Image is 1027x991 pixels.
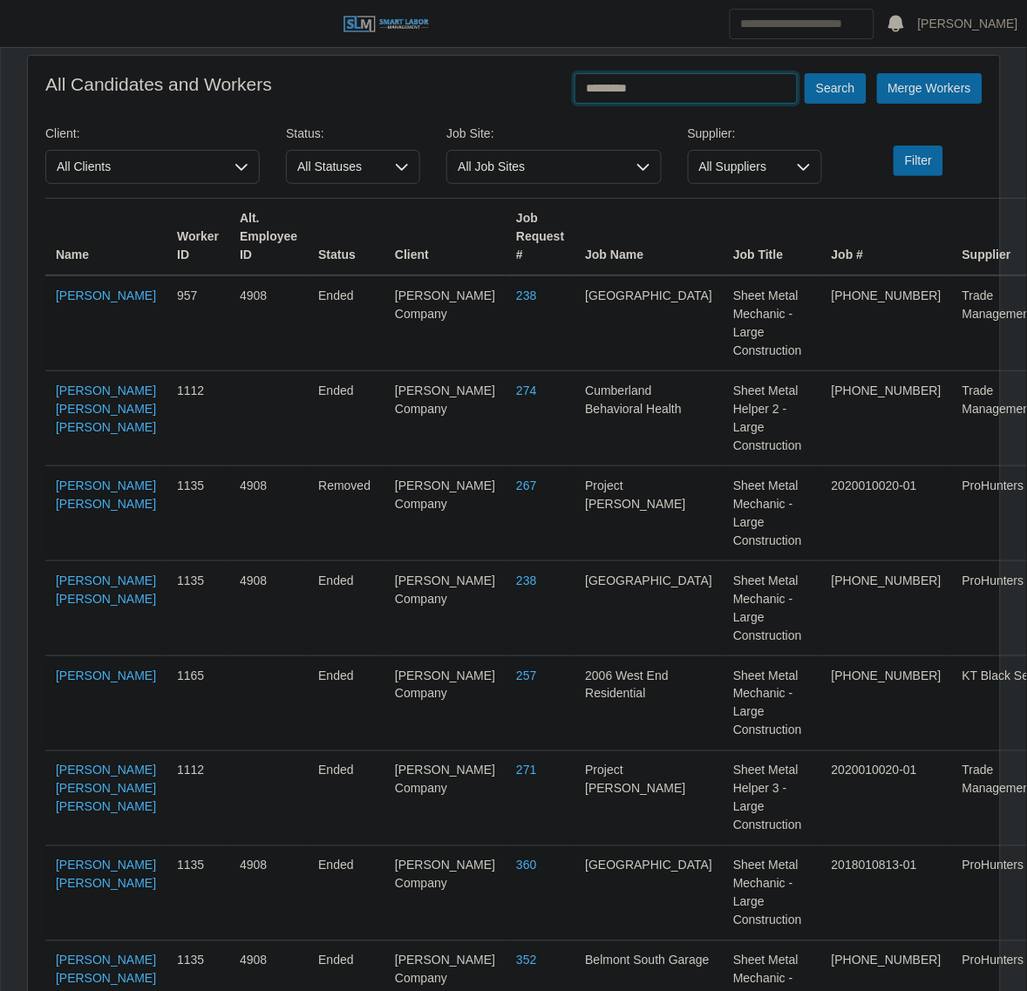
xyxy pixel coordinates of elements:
[506,199,575,276] th: Job Request #
[723,466,821,561] td: Sheet Metal Mechanic - Large Construction
[516,954,536,967] a: 352
[167,371,229,466] td: 1112
[384,656,506,751] td: [PERSON_NAME] Company
[821,656,952,751] td: [PHONE_NUMBER]
[805,73,866,104] button: Search
[723,275,821,371] td: Sheet Metal Mechanic - Large Construction
[575,466,723,561] td: Project [PERSON_NAME]
[516,574,536,587] a: 238
[308,561,384,656] td: ended
[821,199,952,276] th: Job #
[56,574,156,606] a: [PERSON_NAME] [PERSON_NAME]
[447,151,625,183] span: All Job Sites
[45,125,80,143] label: Client:
[286,125,324,143] label: Status:
[689,151,786,183] span: All Suppliers
[56,764,156,814] a: [PERSON_NAME] [PERSON_NAME] [PERSON_NAME]
[877,73,983,104] button: Merge Workers
[229,561,308,656] td: 4908
[446,125,493,143] label: Job Site:
[343,15,430,34] img: SLM Logo
[56,384,156,434] a: [PERSON_NAME] [PERSON_NAME] [PERSON_NAME]
[384,371,506,466] td: [PERSON_NAME] Company
[308,751,384,846] td: ended
[723,846,821,941] td: Sheet Metal Mechanic - Large Construction
[45,199,167,276] th: Name
[56,288,156,302] a: [PERSON_NAME]
[384,561,506,656] td: [PERSON_NAME] Company
[167,846,229,941] td: 1135
[167,275,229,371] td: 957
[308,371,384,466] td: ended
[575,846,723,941] td: [GEOGRAPHIC_DATA]
[56,479,156,511] a: [PERSON_NAME] [PERSON_NAME]
[384,751,506,846] td: [PERSON_NAME] Company
[308,656,384,751] td: ended
[821,561,952,656] td: [PHONE_NUMBER]
[821,275,952,371] td: [PHONE_NUMBER]
[229,846,308,941] td: 4908
[821,846,952,941] td: 2018010813-01
[167,656,229,751] td: 1165
[894,146,943,176] button: Filter
[516,764,536,777] a: 271
[308,199,384,276] th: Status
[308,466,384,561] td: removed
[723,561,821,656] td: Sheet Metal Mechanic - Large Construction
[287,151,384,183] span: All Statuses
[821,371,952,466] td: [PHONE_NUMBER]
[167,561,229,656] td: 1135
[575,199,723,276] th: Job Name
[46,151,224,183] span: All Clients
[56,669,156,682] a: [PERSON_NAME]
[516,669,536,682] a: 257
[229,199,308,276] th: Alt. Employee ID
[730,9,874,39] input: Search
[575,656,723,751] td: 2006 West End Residential
[384,275,506,371] td: [PERSON_NAME] Company
[723,656,821,751] td: Sheet Metal Mechanic - Large Construction
[384,466,506,561] td: [PERSON_NAME] Company
[821,466,952,561] td: 2020010020-01
[384,199,506,276] th: Client
[56,859,156,891] a: [PERSON_NAME] [PERSON_NAME]
[918,15,1018,33] a: [PERSON_NAME]
[723,199,821,276] th: Job Title
[723,751,821,846] td: Sheet Metal Helper 3 - Large Construction
[516,288,536,302] a: 238
[516,384,536,397] a: 274
[167,199,229,276] th: Worker ID
[516,479,536,492] a: 267
[308,846,384,941] td: ended
[384,846,506,941] td: [PERSON_NAME] Company
[45,73,272,95] h4: All Candidates and Workers
[575,275,723,371] td: [GEOGRAPHIC_DATA]
[167,751,229,846] td: 1112
[575,751,723,846] td: Project [PERSON_NAME]
[575,561,723,656] td: [GEOGRAPHIC_DATA]
[516,859,536,872] a: 360
[723,371,821,466] td: Sheet Metal Helper 2 - Large Construction
[229,275,308,371] td: 4908
[308,275,384,371] td: ended
[821,751,952,846] td: 2020010020-01
[688,125,736,143] label: Supplier:
[575,371,723,466] td: Cumberland Behavioral Health
[167,466,229,561] td: 1135
[229,466,308,561] td: 4908
[56,954,156,986] a: [PERSON_NAME] [PERSON_NAME]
